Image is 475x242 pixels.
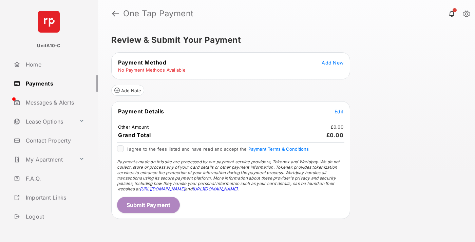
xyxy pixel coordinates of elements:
[117,197,180,213] button: Submit Payment
[335,108,343,115] button: Edit
[37,42,60,49] p: UnitA10-C
[38,11,60,33] img: svg+xml;base64,PHN2ZyB4bWxucz0iaHR0cDovL3d3dy53My5vcmcvMjAwMC9zdmciIHdpZHRoPSI2NCIgaGVpZ2h0PSI2NC...
[111,85,144,96] button: Add Note
[11,94,98,111] a: Messages & Alerts
[117,159,340,191] span: Payments made on this site are processed by our payment service providers, Tokenex and Worldpay. ...
[11,56,98,73] a: Home
[11,151,76,168] a: My Apartment
[11,132,98,149] a: Contact Property
[118,124,149,130] td: Other Amount
[11,113,76,130] a: Lease Options
[330,124,344,130] td: £0.00
[118,59,166,66] span: Payment Method
[11,75,98,92] a: Payments
[118,67,186,73] td: No Payment Methods Available
[192,186,237,191] a: [URL][DOMAIN_NAME]
[11,189,87,206] a: Important Links
[123,10,194,18] strong: One Tap Payment
[326,132,344,138] span: £0.00
[140,186,185,191] a: [URL][DOMAIN_NAME]
[111,36,456,44] h5: Review & Submit Your Payment
[118,108,164,115] span: Payment Details
[335,109,343,114] span: Edit
[118,132,151,138] span: Grand Total
[322,59,343,66] button: Add New
[322,60,343,66] span: Add New
[248,146,309,152] button: I agree to the fees listed and have read and accept the
[11,170,98,187] a: F.A.Q.
[127,146,309,152] span: I agree to the fees listed and have read and accept the
[11,208,98,225] a: Logout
